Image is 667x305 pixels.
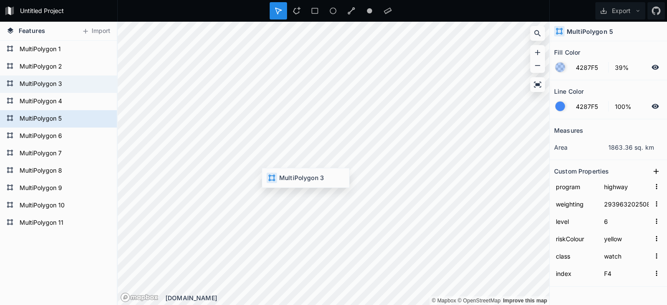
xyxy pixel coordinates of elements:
[432,298,456,304] a: Mapbox
[602,197,650,210] input: Empty
[165,293,549,302] div: [DOMAIN_NAME]
[567,27,613,36] h4: MultiPolygon 5
[554,249,598,262] input: Name
[554,143,608,152] dt: area
[458,298,501,304] a: OpenStreetMap
[602,215,650,228] input: Empty
[602,180,650,193] input: Empty
[554,46,580,59] h2: Fill Color
[608,143,663,152] dd: 1863.36 sq. km
[77,24,115,38] button: Import
[503,298,547,304] a: Map feedback
[554,215,598,228] input: Name
[554,164,609,178] h2: Custom Properties
[595,2,645,20] button: Export
[602,267,650,280] input: Empty
[554,267,598,280] input: Name
[554,124,583,137] h2: Measures
[554,180,598,193] input: Name
[602,249,650,262] input: Empty
[19,26,45,35] span: Features
[554,197,598,210] input: Name
[602,232,650,245] input: Empty
[554,85,584,98] h2: Line Color
[120,292,158,302] a: Mapbox logo
[554,232,598,245] input: Name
